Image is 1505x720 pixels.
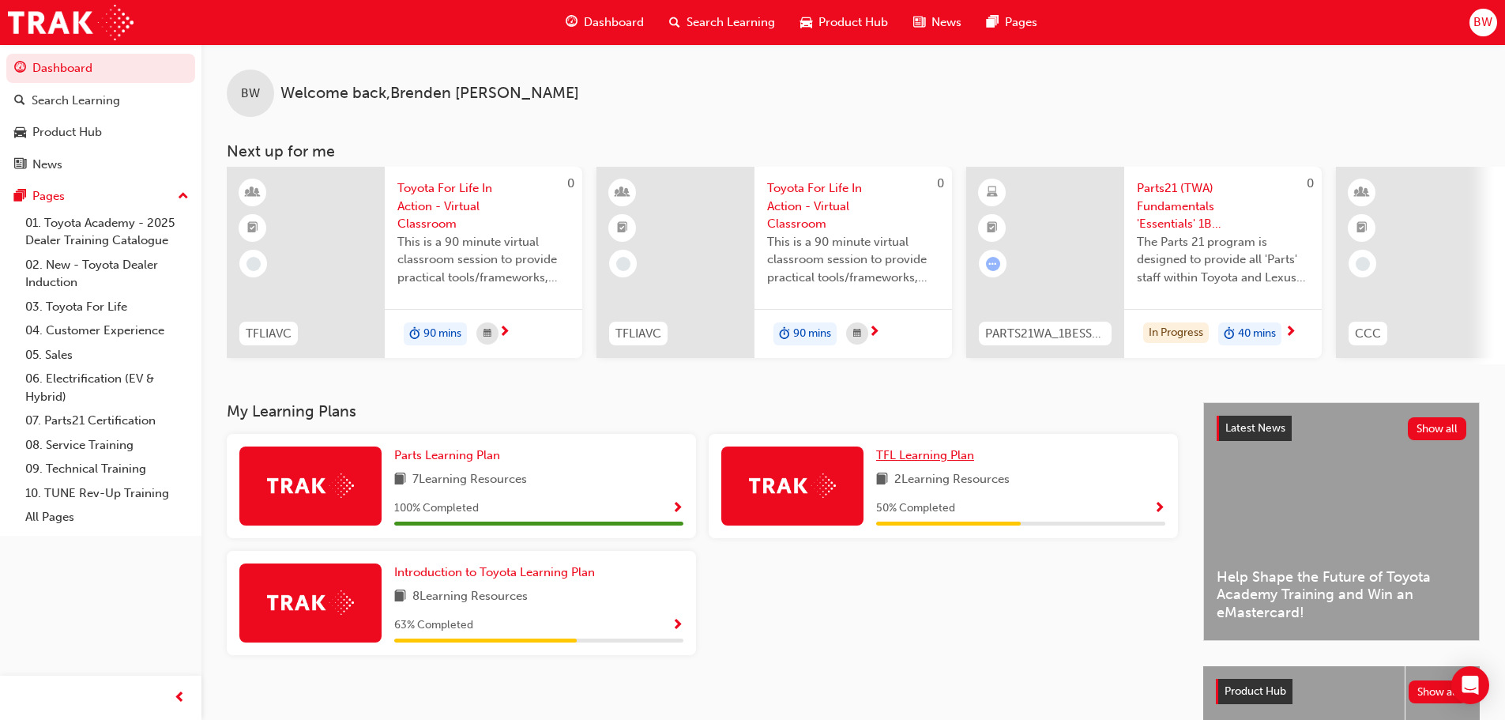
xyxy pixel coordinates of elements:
[1143,322,1209,344] div: In Progress
[767,233,939,287] span: This is a 90 minute virtual classroom session to provide practical tools/frameworks, behaviours a...
[1409,680,1468,703] button: Show all
[394,564,601,582] a: Introduction to Toyota Learning Plan
[1153,499,1165,518] button: Show Progress
[394,587,406,607] span: book-icon
[1307,176,1314,190] span: 0
[19,211,195,253] a: 01. Toyota Academy - 2025 Dealer Training Catalogue
[14,62,26,76] span: guage-icon
[553,6,657,39] a: guage-iconDashboard
[1469,9,1497,36] button: BW
[1225,421,1285,435] span: Latest News
[246,257,261,271] span: learningRecordVerb_NONE-icon
[423,325,461,343] span: 90 mins
[788,6,901,39] a: car-iconProduct Hub
[987,183,998,203] span: learningResourceType_ELEARNING-icon
[394,470,406,490] span: book-icon
[657,6,788,39] a: search-iconSearch Learning
[246,325,292,343] span: TFLIAVC
[201,142,1505,160] h3: Next up for me
[483,324,491,344] span: calendar-icon
[32,123,102,141] div: Product Hub
[397,233,570,287] span: This is a 90 minute virtual classroom session to provide practical tools/frameworks, behaviours a...
[853,324,861,344] span: calendar-icon
[1356,183,1368,203] span: learningResourceType_INSTRUCTOR_LED-icon
[876,447,980,465] a: TFL Learning Plan
[767,179,939,233] span: Toyota For Life In Action - Virtual Classroom
[241,85,260,103] span: BW
[227,402,1178,420] h3: My Learning Plans
[617,183,628,203] span: learningResourceType_INSTRUCTOR_LED-icon
[894,470,1010,490] span: 2 Learning Resources
[267,473,354,498] img: Trak
[227,167,582,358] a: 0TFLIAVCToyota For Life In Action - Virtual ClassroomThis is a 90 minute virtual classroom sessio...
[14,94,25,108] span: search-icon
[672,616,683,635] button: Show Progress
[1356,218,1368,239] span: booktick-icon
[779,324,790,345] span: duration-icon
[19,319,195,343] a: 04. Customer Experience
[267,590,354,615] img: Trak
[567,176,574,190] span: 0
[800,13,812,32] span: car-icon
[14,158,26,172] span: news-icon
[6,51,195,182] button: DashboardSearch LearningProduct HubNews
[672,499,683,518] button: Show Progress
[19,253,195,295] a: 02. New - Toyota Dealer Induction
[247,218,258,239] span: booktick-icon
[394,448,500,462] span: Parts Learning Plan
[615,325,661,343] span: TFLIAVC
[937,176,944,190] span: 0
[868,326,880,340] span: next-icon
[1203,402,1480,641] a: Latest NewsShow allHelp Shape the Future of Toyota Academy Training and Win an eMastercard!
[6,182,195,211] button: Pages
[19,409,195,433] a: 07. Parts21 Certification
[793,325,831,343] span: 90 mins
[280,85,579,103] span: Welcome back , Brenden [PERSON_NAME]
[1451,666,1489,704] div: Open Intercom Messenger
[566,13,578,32] span: guage-icon
[19,295,195,319] a: 03. Toyota For Life
[499,326,510,340] span: next-icon
[1285,326,1296,340] span: next-icon
[985,325,1105,343] span: PARTS21WA_1BESSAO_0823_EL
[14,190,26,204] span: pages-icon
[672,619,683,633] span: Show Progress
[19,505,195,530] a: All Pages
[687,13,775,32] span: Search Learning
[1224,324,1235,345] span: duration-icon
[1238,325,1276,343] span: 40 mins
[1217,416,1466,441] a: Latest NewsShow all
[987,218,998,239] span: booktick-icon
[1137,179,1309,233] span: Parts21 (TWA) Fundamentals 'Essentials' 1B Availability & Standard Ordering eLearning
[749,473,836,498] img: Trak
[1408,417,1467,440] button: Show all
[394,565,595,579] span: Introduction to Toyota Learning Plan
[247,183,258,203] span: learningResourceType_INSTRUCTOR_LED-icon
[409,324,420,345] span: duration-icon
[19,433,195,458] a: 08. Service Training
[987,13,999,32] span: pages-icon
[1217,568,1466,622] span: Help Shape the Future of Toyota Academy Training and Win an eMastercard!
[596,167,952,358] a: 0TFLIAVCToyota For Life In Action - Virtual ClassroomThis is a 90 minute virtual classroom sessio...
[1356,257,1370,271] span: learningRecordVerb_NONE-icon
[1153,502,1165,516] span: Show Progress
[14,126,26,140] span: car-icon
[1225,684,1286,698] span: Product Hub
[412,587,528,607] span: 8 Learning Resources
[901,6,974,39] a: news-iconNews
[1005,13,1037,32] span: Pages
[394,447,506,465] a: Parts Learning Plan
[669,13,680,32] span: search-icon
[1355,325,1381,343] span: CCC
[1473,13,1492,32] span: BW
[32,92,120,110] div: Search Learning
[672,502,683,516] span: Show Progress
[1216,679,1467,704] a: Product HubShow all
[818,13,888,32] span: Product Hub
[974,6,1050,39] a: pages-iconPages
[178,187,189,207] span: up-icon
[986,257,1000,271] span: learningRecordVerb_ATTEMPT-icon
[584,13,644,32] span: Dashboard
[617,218,628,239] span: booktick-icon
[913,13,925,32] span: news-icon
